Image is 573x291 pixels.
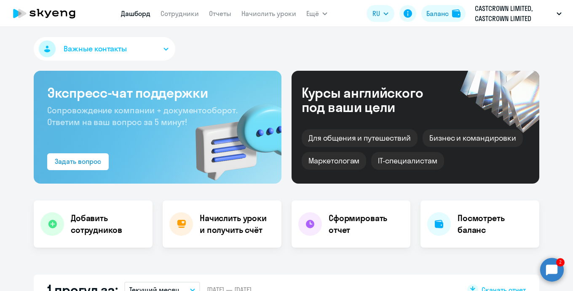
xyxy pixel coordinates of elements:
div: Баланс [426,8,449,19]
div: Курсы английского под ваши цели [302,85,446,114]
a: Дашборд [121,9,150,18]
img: balance [452,9,461,18]
div: Маркетологам [302,152,366,170]
div: Для общения и путешествий [302,129,418,147]
button: RU [367,5,394,22]
a: Отчеты [209,9,231,18]
button: CASTCROWN LIMITED, CASTCROWN LIMITED [471,3,566,24]
h3: Экспресс-чат поддержки [47,84,268,101]
div: IT-специалистам [371,152,444,170]
p: CASTCROWN LIMITED, CASTCROWN LIMITED [475,3,553,24]
img: bg-img [183,89,281,184]
div: Задать вопрос [55,156,101,166]
h4: Сформировать отчет [329,212,404,236]
div: Бизнес и командировки [423,129,523,147]
span: Сопровождение компании + документооборот. Ответим на ваш вопрос за 5 минут! [47,105,238,127]
span: Ещё [306,8,319,19]
a: Начислить уроки [241,9,296,18]
a: Сотрудники [161,9,199,18]
h4: Посмотреть баланс [458,212,533,236]
button: Важные контакты [34,37,175,61]
button: Ещё [306,5,327,22]
h4: Добавить сотрудников [71,212,146,236]
span: Важные контакты [64,43,127,54]
span: RU [372,8,380,19]
button: Балансbalance [421,5,466,22]
h4: Начислить уроки и получить счёт [200,212,273,236]
button: Задать вопрос [47,153,109,170]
